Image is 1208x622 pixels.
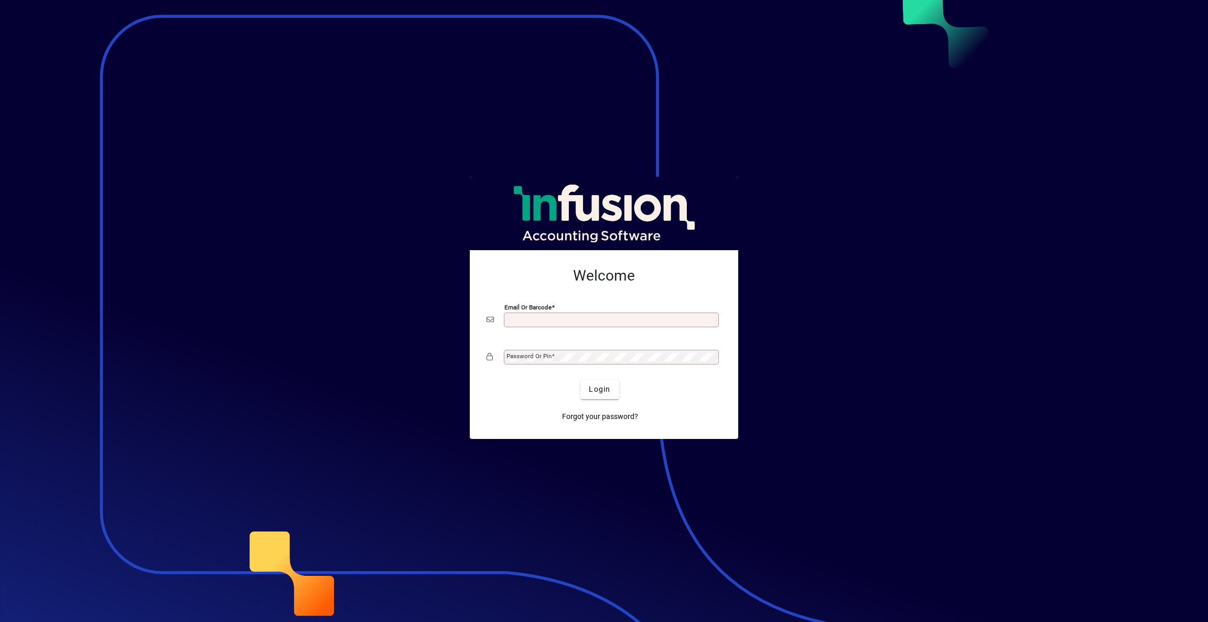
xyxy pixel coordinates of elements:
button: Login [580,380,619,399]
h2: Welcome [487,267,721,285]
mat-label: Password or Pin [506,352,552,360]
span: Forgot your password? [562,411,638,422]
mat-label: Email or Barcode [504,303,552,310]
a: Forgot your password? [558,407,642,426]
span: Login [589,384,610,395]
